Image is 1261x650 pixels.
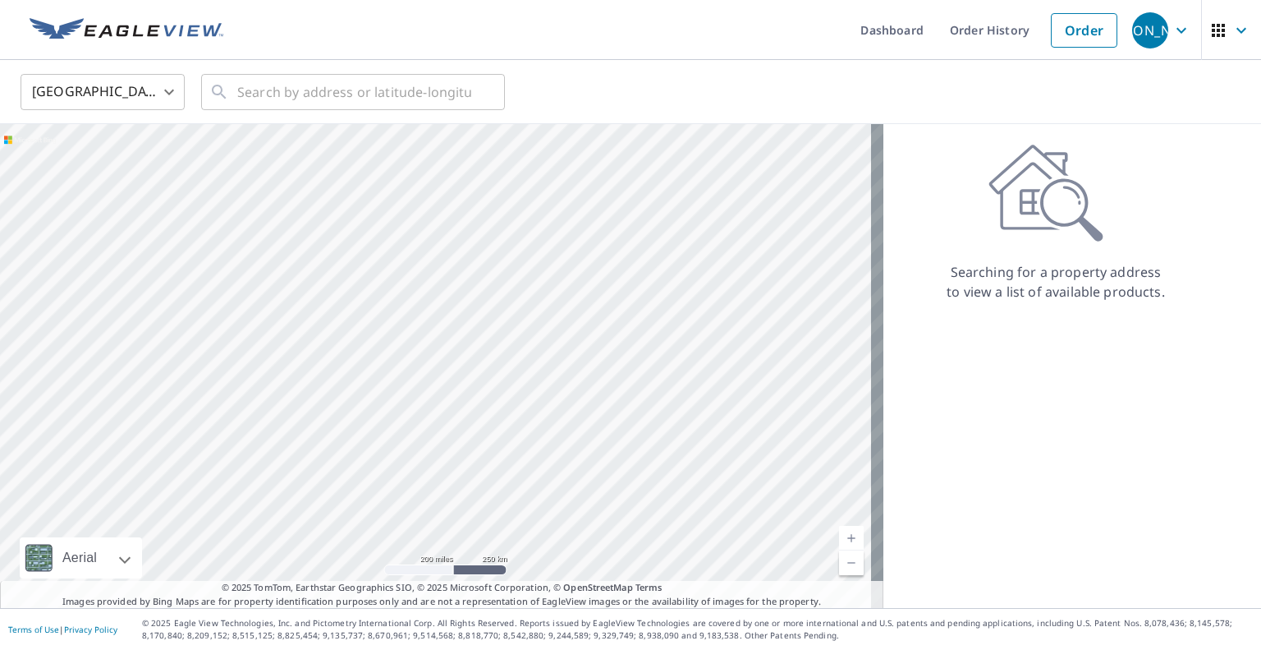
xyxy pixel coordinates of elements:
[8,624,59,635] a: Terms of Use
[64,624,117,635] a: Privacy Policy
[8,625,117,634] p: |
[30,18,223,43] img: EV Logo
[1051,13,1117,48] a: Order
[237,69,471,115] input: Search by address or latitude-longitude
[635,581,663,593] a: Terms
[1132,12,1168,48] div: [PERSON_NAME]
[142,617,1253,642] p: © 2025 Eagle View Technologies, Inc. and Pictometry International Corp. All Rights Reserved. Repo...
[20,537,142,579] div: Aerial
[839,526,864,551] a: Current Level 5, Zoom In
[57,537,102,579] div: Aerial
[222,581,663,595] span: © 2025 TomTom, Earthstar Geographics SIO, © 2025 Microsoft Corporation, ©
[21,69,185,115] div: [GEOGRAPHIC_DATA]
[839,551,864,575] a: Current Level 5, Zoom Out
[946,262,1166,302] p: Searching for a property address to view a list of available products.
[563,581,632,593] a: OpenStreetMap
